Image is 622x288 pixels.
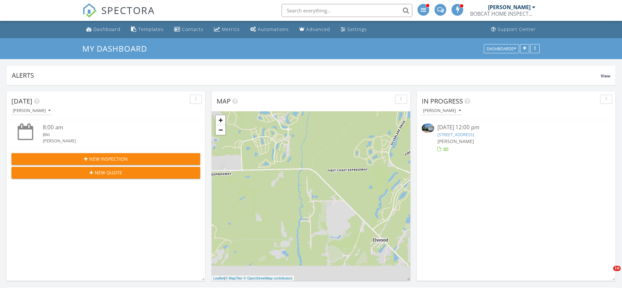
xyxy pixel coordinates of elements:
input: Search everything... [282,4,412,17]
div: [PERSON_NAME] [423,108,461,113]
span: View [601,73,610,79]
img: 9352832%2Fcover_photos%2FKYhdp2FtjwsCDEkL7U7R%2Fsmall.jpeg [422,123,434,133]
div: Dashboards [487,46,516,51]
div: [PERSON_NAME] [488,4,531,10]
div: Support Center [498,26,536,32]
button: [PERSON_NAME] [422,106,462,115]
a: Metrics [211,24,242,36]
div: [PERSON_NAME] [43,138,185,144]
div: BOBCAT HOME INSPECTOR [470,10,535,17]
div: | [212,276,294,281]
button: [PERSON_NAME] [11,106,52,115]
a: SPECTORA [82,9,155,23]
img: The Best Home Inspection Software - Spectora [82,3,97,18]
div: [PERSON_NAME] [13,108,51,113]
a: Zoom out [216,125,225,135]
a: © MapTiler [225,276,243,280]
div: Alerts [12,71,601,80]
button: New Inspection [11,153,200,165]
a: Contacts [172,24,206,36]
span: New Quote [95,169,122,176]
a: Automations (Advanced) [248,24,291,36]
div: Templates [138,26,164,32]
div: Contacts [182,26,204,32]
a: © OpenStreetMap contributors [244,276,292,280]
a: Leaflet [213,276,224,280]
div: Automations [258,26,289,32]
div: Metrics [222,26,240,32]
div: Settings [347,26,367,32]
span: In Progress [422,97,463,105]
span: SPECTORA [101,3,155,17]
div: BNI [43,132,185,138]
a: Settings [338,24,369,36]
a: Advanced [297,24,333,36]
button: New Quote [11,167,200,179]
div: 8:00 am [43,123,185,132]
iframe: Intercom live chat [600,266,615,281]
a: Zoom in [216,115,225,125]
span: Map [217,97,231,105]
a: My Dashboard [82,43,153,54]
div: [DATE] 12:00 pm [437,123,595,132]
span: 10 [613,266,621,271]
span: New Inspection [89,155,128,162]
a: Dashboard [84,24,123,36]
span: [PERSON_NAME] [437,138,474,144]
div: Dashboard [93,26,121,32]
button: Dashboards [484,44,519,53]
a: Support Center [488,24,538,36]
div: Advanced [306,26,330,32]
span: [DATE] [11,97,32,105]
a: [DATE] 12:00 pm [STREET_ADDRESS] [PERSON_NAME] [422,123,611,152]
a: [STREET_ADDRESS] [437,132,474,137]
a: Templates [128,24,166,36]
